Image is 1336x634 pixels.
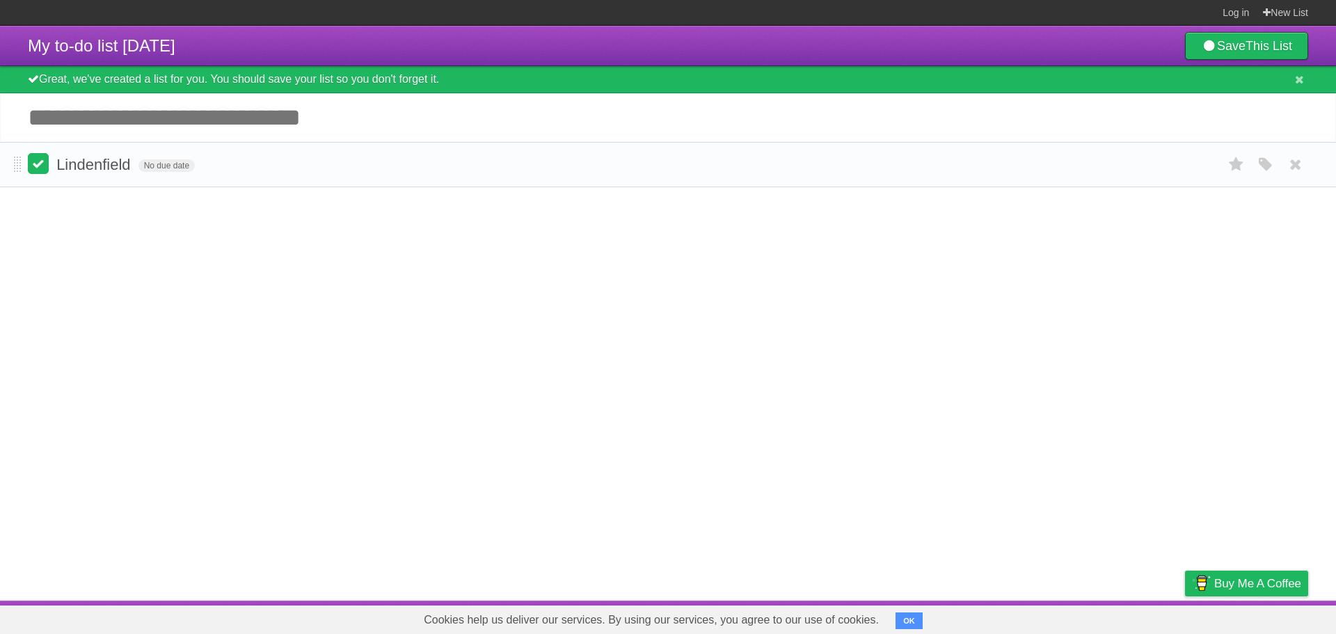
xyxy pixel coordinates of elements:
span: Buy me a coffee [1214,571,1301,596]
a: SaveThis List [1185,32,1308,60]
a: Privacy [1167,604,1203,631]
a: Terms [1120,604,1150,631]
label: Star task [1223,153,1250,176]
button: OK [896,612,923,629]
b: This List [1246,39,1292,53]
a: Developers [1046,604,1102,631]
span: My to-do list [DATE] [28,36,175,55]
span: Cookies help us deliver our services. By using our services, you agree to our use of cookies. [410,606,893,634]
img: Buy me a coffee [1192,571,1211,595]
a: Buy me a coffee [1185,571,1308,596]
span: No due date [138,159,195,172]
a: About [1000,604,1029,631]
a: Suggest a feature [1220,604,1308,631]
span: Lindenfield [56,156,134,173]
label: Done [28,153,49,174]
